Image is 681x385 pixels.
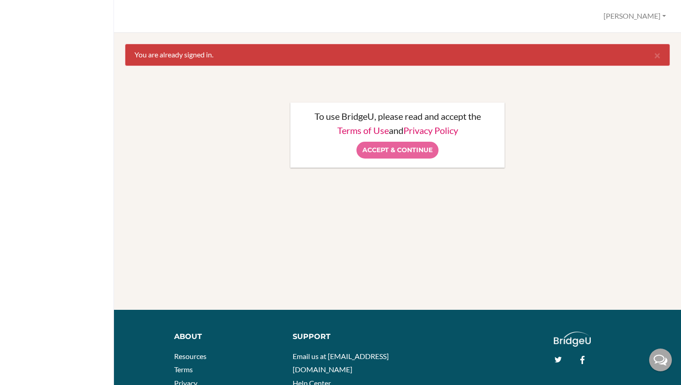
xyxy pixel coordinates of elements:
span: Help [21,6,39,15]
a: Email us at [EMAIL_ADDRESS][DOMAIN_NAME] [293,352,389,374]
p: To use BridgeU, please read and accept the [299,112,495,121]
a: Terms [174,365,193,374]
a: Privacy Policy [403,125,458,136]
a: Resources [174,352,206,360]
div: You are already signed in. [125,44,670,66]
div: Support [293,332,391,342]
button: Close [645,44,670,66]
div: About [174,332,279,342]
a: Terms of Use [337,125,389,136]
img: logo_white@2x-f4f0deed5e89b7ecb1c2cc34c3e3d731f90f0f143d5ea2071677605dd97b5244.png [554,332,591,347]
button: [PERSON_NAME] [599,8,670,25]
p: and [299,126,495,135]
span: × [654,48,660,62]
